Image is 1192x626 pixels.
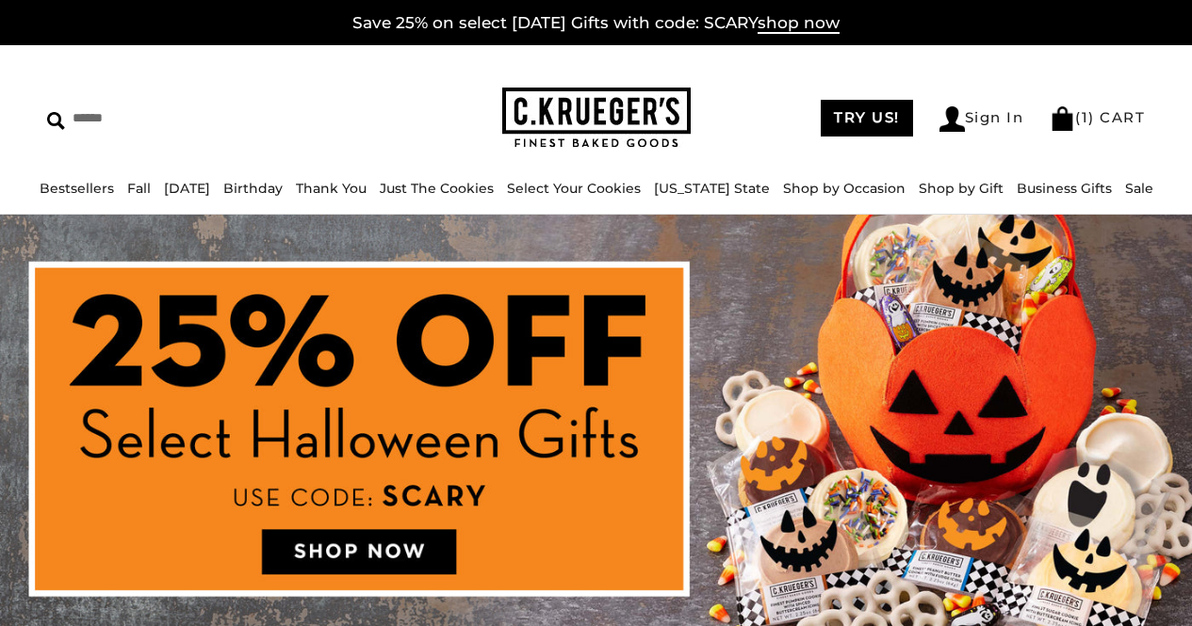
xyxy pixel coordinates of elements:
img: C.KRUEGER'S [502,88,691,149]
a: Sale [1125,180,1153,197]
img: Search [47,112,65,130]
a: Select Your Cookies [507,180,641,197]
a: Birthday [223,180,283,197]
a: Thank You [296,180,367,197]
a: [DATE] [164,180,210,197]
input: Search [47,104,299,133]
a: TRY US! [821,100,913,136]
a: Shop by Gift [919,180,1004,197]
span: 1 [1082,108,1089,126]
img: Bag [1050,106,1075,131]
a: [US_STATE] State [654,180,770,197]
a: Fall [127,180,151,197]
span: shop now [758,13,840,34]
a: Bestsellers [40,180,114,197]
a: Shop by Occasion [783,180,906,197]
a: Sign In [939,106,1024,132]
a: (1) CART [1050,108,1145,126]
img: Account [939,106,965,132]
a: Save 25% on select [DATE] Gifts with code: SCARYshop now [352,13,840,34]
a: Business Gifts [1017,180,1112,197]
a: Just The Cookies [380,180,494,197]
